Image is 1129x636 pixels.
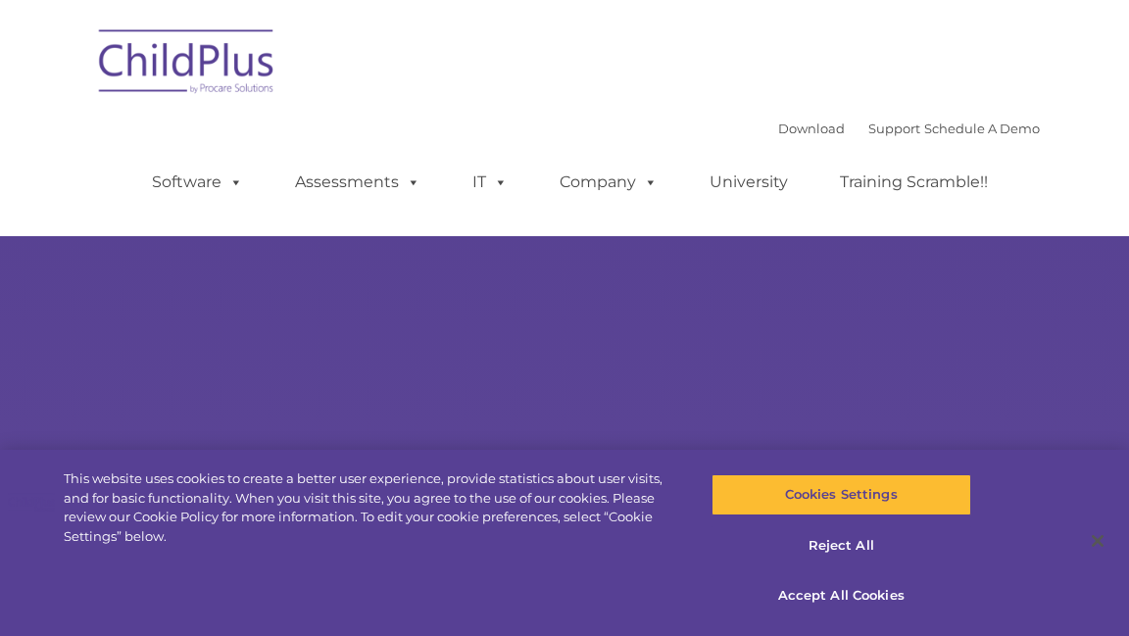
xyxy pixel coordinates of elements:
[712,474,971,515] button: Cookies Settings
[712,525,971,566] button: Reject All
[275,163,440,202] a: Assessments
[690,163,808,202] a: University
[868,121,920,136] a: Support
[540,163,677,202] a: Company
[89,16,285,114] img: ChildPlus by Procare Solutions
[924,121,1040,136] a: Schedule A Demo
[712,575,971,616] button: Accept All Cookies
[453,163,527,202] a: IT
[1076,519,1119,563] button: Close
[778,121,1040,136] font: |
[64,469,677,546] div: This website uses cookies to create a better user experience, provide statistics about user visit...
[820,163,1007,202] a: Training Scramble!!
[778,121,845,136] a: Download
[132,163,263,202] a: Software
